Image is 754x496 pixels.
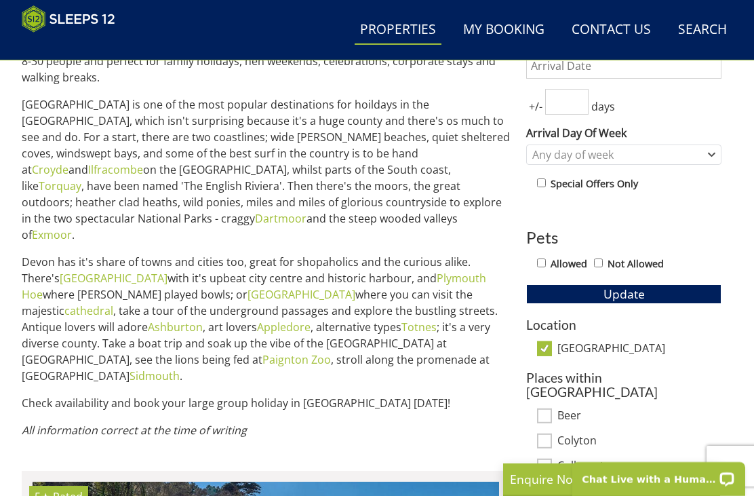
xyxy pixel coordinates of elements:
[608,256,664,271] label: Not Allowed
[458,15,550,45] a: My Booking
[526,370,721,399] h3: Places within [GEOGRAPHIC_DATA]
[563,453,754,496] iframe: LiveChat chat widget
[526,284,721,303] button: Update
[566,15,656,45] a: Contact Us
[130,368,180,383] a: Sidmouth
[557,434,721,449] label: Colyton
[60,271,167,286] a: [GEOGRAPHIC_DATA]
[64,303,113,318] a: cathedral
[526,98,545,115] span: +/-
[32,162,68,177] a: Croyde
[88,162,143,177] a: Ilfracombe
[22,395,510,411] p: Check availability and book your large group holiday in [GEOGRAPHIC_DATA] [DATE]!
[557,409,721,424] label: Beer
[551,176,638,191] label: Special Offers Only
[557,342,721,357] label: [GEOGRAPHIC_DATA]
[22,96,510,243] p: [GEOGRAPHIC_DATA] is one of the most popular destinations for hoildays in the [GEOGRAPHIC_DATA], ...
[673,15,732,45] a: Search
[22,254,510,384] p: Devon has it's share of towns and cities too, great for shopaholics and the curious alike. There'...
[526,318,721,332] h3: Location
[262,352,331,367] a: Paignton Zoo
[557,459,721,474] label: Cullompton
[22,423,247,438] em: All information correct at the time of writing
[32,227,72,242] a: Exmoor
[551,256,587,271] label: Allowed
[257,320,311,335] a: Appledore
[15,41,157,52] iframe: Customer reviews powered by Trustpilot
[510,470,713,488] p: Enquire Now
[529,147,705,162] div: Any day of week
[247,287,355,302] a: [GEOGRAPHIC_DATA]
[39,178,81,193] a: Torquay
[355,15,441,45] a: Properties
[255,211,306,226] a: Dartmoor
[22,271,486,302] a: Plymouth Hoe
[526,53,721,79] input: Arrival Date
[589,98,618,115] span: days
[148,320,203,335] a: Ashburton
[526,145,721,165] div: Combobox
[526,125,721,141] label: Arrival Day Of Week
[526,229,721,246] h3: Pets
[603,286,645,302] span: Update
[22,5,115,33] img: Sleeps 12
[401,320,437,335] a: Totnes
